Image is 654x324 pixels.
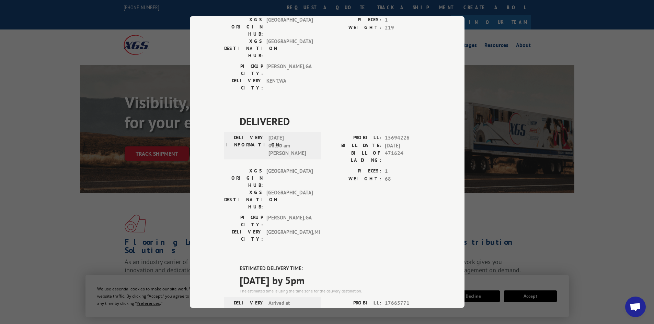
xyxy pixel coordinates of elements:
[385,142,430,150] span: [DATE]
[266,38,313,59] span: [GEOGRAPHIC_DATA]
[625,297,646,317] div: Open chat
[240,113,430,129] span: DELIVERED
[385,307,430,315] span: [DATE]
[327,134,381,142] label: PROBILL:
[327,16,381,24] label: PIECES:
[226,134,265,157] label: DELIVERY INFORMATION:
[266,214,313,228] span: [PERSON_NAME] , GA
[224,63,263,77] label: PICKUP CITY:
[327,149,381,164] label: BILL OF LADING:
[240,288,430,294] div: The estimated time is using the time zone for the delivery destination.
[385,175,430,183] span: 68
[266,77,313,92] span: KENT , WA
[224,214,263,228] label: PICKUP CITY:
[266,167,313,189] span: [GEOGRAPHIC_DATA]
[266,16,313,38] span: [GEOGRAPHIC_DATA]
[327,307,381,315] label: BILL DATE:
[327,299,381,307] label: PROBILL:
[327,175,381,183] label: WEIGHT:
[385,134,430,142] span: 15694226
[327,142,381,150] label: BILL DATE:
[268,299,315,315] span: Arrived at Destination Facility
[385,167,430,175] span: 1
[385,16,430,24] span: 1
[224,189,263,211] label: XGS DESTINATION HUB:
[266,228,313,243] span: [GEOGRAPHIC_DATA] , MI
[385,24,430,32] span: 219
[327,167,381,175] label: PIECES:
[224,228,263,243] label: DELIVERY CITY:
[224,16,263,38] label: XGS ORIGIN HUB:
[224,38,263,59] label: XGS DESTINATION HUB:
[266,63,313,77] span: [PERSON_NAME] , GA
[226,299,265,315] label: DELIVERY INFORMATION:
[266,189,313,211] span: [GEOGRAPHIC_DATA]
[224,167,263,189] label: XGS ORIGIN HUB:
[268,134,315,157] span: [DATE] 08:30 am [PERSON_NAME]
[385,149,430,164] span: 471624
[240,273,430,288] span: [DATE] by 5pm
[327,24,381,32] label: WEIGHT:
[385,299,430,307] span: 17665771
[240,265,430,273] label: ESTIMATED DELIVERY TIME:
[224,77,263,92] label: DELIVERY CITY:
